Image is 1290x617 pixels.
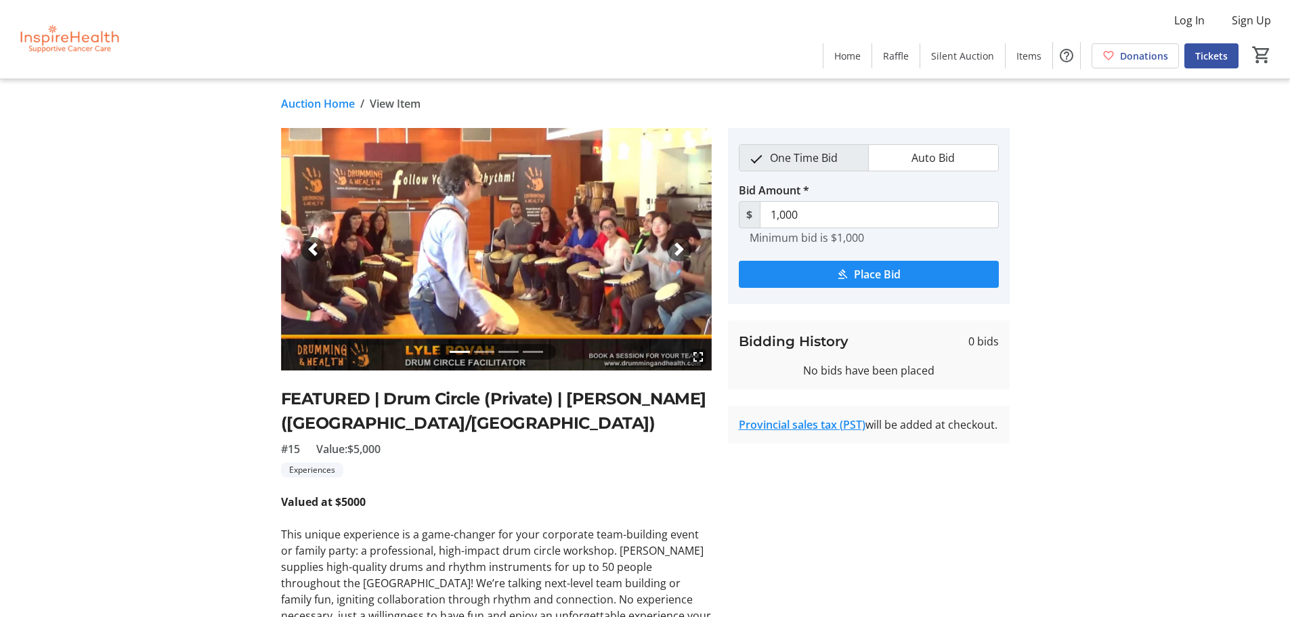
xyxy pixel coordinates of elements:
[281,441,300,457] span: #15
[1120,49,1168,63] span: Donations
[968,333,999,349] span: 0 bids
[1195,49,1228,63] span: Tickets
[739,417,999,433] div: will be added at checkout.
[1221,9,1282,31] button: Sign Up
[739,261,999,288] button: Place Bid
[762,145,846,171] span: One Time Bid
[1016,49,1041,63] span: Items
[739,331,848,352] h3: Bidding History
[854,266,901,282] span: Place Bid
[739,362,999,379] div: No bids have been placed
[931,49,994,63] span: Silent Auction
[1163,9,1216,31] button: Log In
[281,128,712,370] img: Image
[739,182,809,198] label: Bid Amount *
[1232,12,1271,28] span: Sign Up
[281,95,355,112] a: Auction Home
[872,43,920,68] a: Raffle
[1006,43,1052,68] a: Items
[690,349,706,365] mat-icon: fullscreen
[834,49,861,63] span: Home
[1174,12,1205,28] span: Log In
[281,494,366,509] strong: Valued at $5000
[750,231,864,244] tr-hint: Minimum bid is $1,000
[883,49,909,63] span: Raffle
[1249,43,1274,67] button: Cart
[739,201,760,228] span: $
[360,95,364,112] span: /
[920,43,1005,68] a: Silent Auction
[1184,43,1239,68] a: Tickets
[1092,43,1179,68] a: Donations
[281,387,712,435] h2: FEATURED | Drum Circle (Private) | [PERSON_NAME] ([GEOGRAPHIC_DATA]/[GEOGRAPHIC_DATA])
[316,441,381,457] span: Value: $5,000
[8,5,129,73] img: InspireHealth Supportive Cancer Care's Logo
[370,95,421,112] span: View Item
[903,145,963,171] span: Auto Bid
[1053,42,1080,69] button: Help
[281,463,343,477] tr-label-badge: Experiences
[823,43,872,68] a: Home
[739,417,865,432] a: Provincial sales tax (PST)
